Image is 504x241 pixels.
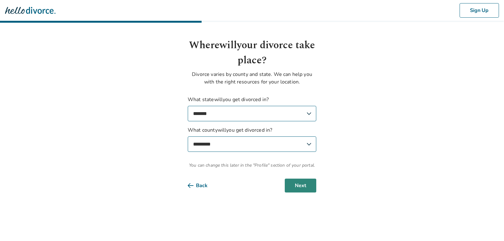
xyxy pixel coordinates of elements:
[188,162,316,169] span: You can change this later in the "Profile" section of your portal.
[188,71,316,86] p: Divorce varies by county and state. We can help you with the right resources for your location.
[460,3,499,18] button: Sign Up
[188,96,316,121] label: What state will you get divorced in?
[472,211,504,241] iframe: Chat Widget
[5,4,55,17] img: Hello Divorce Logo
[188,106,316,121] select: What statewillyou get divorced in?
[285,179,316,192] button: Next
[188,126,316,152] label: What county will you get divorced in?
[188,179,218,192] button: Back
[188,136,316,152] select: What countywillyou get divorced in?
[188,38,316,68] h1: Where will your divorce take place?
